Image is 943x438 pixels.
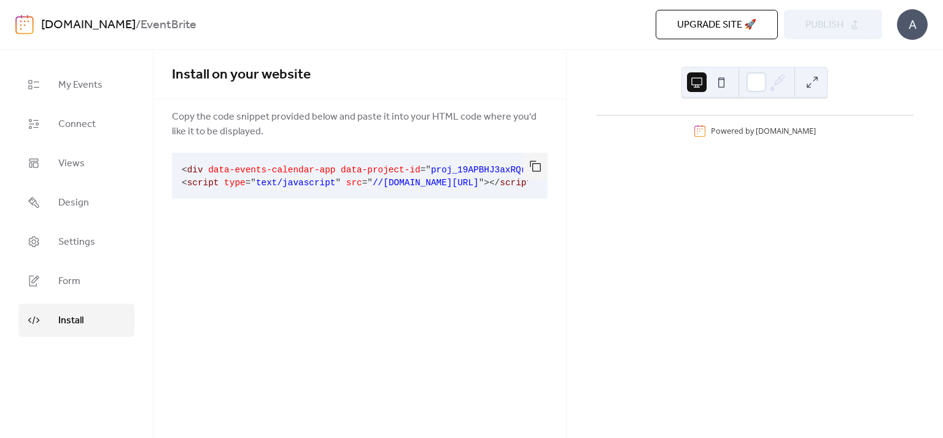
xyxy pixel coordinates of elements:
[18,304,134,337] a: Install
[58,78,103,93] span: My Events
[58,196,89,210] span: Design
[172,110,548,139] span: Copy the code snippet provided below and paste it into your HTML code where you'd like it to be d...
[362,178,368,188] span: =
[367,178,373,188] span: "
[677,18,756,33] span: Upgrade site 🚀
[136,13,141,37] b: /
[711,126,816,136] div: Powered by
[18,225,134,258] a: Settings
[141,13,196,37] b: EventBrite
[15,15,34,34] img: logo
[656,10,778,39] button: Upgrade site 🚀
[58,156,85,171] span: Views
[18,264,134,298] a: Form
[897,9,928,40] div: A
[335,178,341,188] span: "
[489,178,500,188] span: </
[41,13,136,37] a: [DOMAIN_NAME]
[500,178,532,188] span: script
[425,165,431,175] span: "
[256,178,336,188] span: text/javascript
[187,165,203,175] span: div
[58,313,83,328] span: Install
[250,178,256,188] span: "
[18,147,134,180] a: Views
[479,178,484,188] span: "
[58,235,95,250] span: Settings
[58,117,96,132] span: Connect
[756,126,816,136] a: [DOMAIN_NAME]
[18,68,134,101] a: My Events
[346,178,362,188] span: src
[187,178,219,188] span: script
[341,165,421,175] span: data-project-id
[182,165,187,175] span: <
[484,178,489,188] span: >
[373,178,479,188] span: //[DOMAIN_NAME][URL]
[18,186,134,219] a: Design
[172,61,311,88] span: Install on your website
[58,274,80,289] span: Form
[18,107,134,140] a: Connect
[208,165,335,175] span: data-events-calendar-app
[224,178,246,188] span: type
[421,165,426,175] span: =
[431,165,569,175] span: proj_19APBHJ3axRQralS0tpsD
[246,178,251,188] span: =
[182,178,187,188] span: <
